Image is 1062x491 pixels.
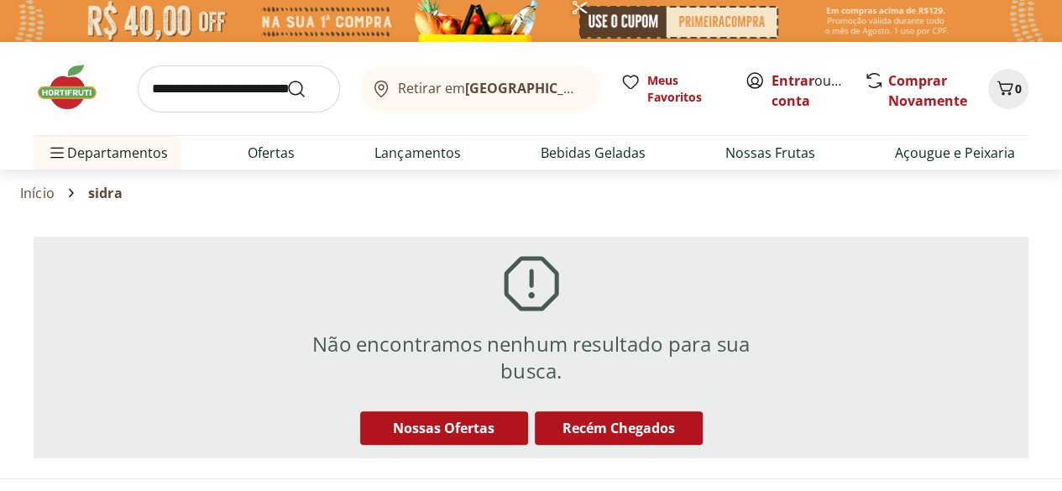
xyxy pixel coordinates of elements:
[47,133,168,173] span: Departamentos
[772,71,864,110] a: Criar conta
[138,65,340,112] input: search
[34,62,118,112] img: Hortifruti
[620,72,725,106] a: Meus Favoritos
[541,143,646,163] a: Bebidas Geladas
[888,71,967,110] a: Comprar Novamente
[725,143,815,163] a: Nossas Frutas
[562,419,675,437] span: Recém Chegados
[988,69,1028,109] button: Carrinho
[647,72,725,106] span: Meus Favoritos
[398,81,583,96] span: Retirar em
[535,411,703,445] button: Recém Chegados
[20,185,55,201] a: Início
[465,79,748,97] b: [GEOGRAPHIC_DATA]/[GEOGRAPHIC_DATA]
[393,419,494,437] span: Nossas Ofertas
[895,143,1015,163] a: Açougue e Peixaria
[360,411,528,445] button: Nossas Ofertas
[286,79,327,99] button: Submit Search
[88,185,123,201] span: sidra
[772,71,846,111] span: ou
[248,143,295,163] a: Ofertas
[1015,81,1022,97] span: 0
[772,71,814,90] a: Entrar
[291,331,771,384] h2: Não encontramos nenhum resultado para sua busca.
[47,133,67,173] button: Menu
[374,143,460,163] a: Lançamentos
[360,65,600,112] button: Retirar em[GEOGRAPHIC_DATA]/[GEOGRAPHIC_DATA]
